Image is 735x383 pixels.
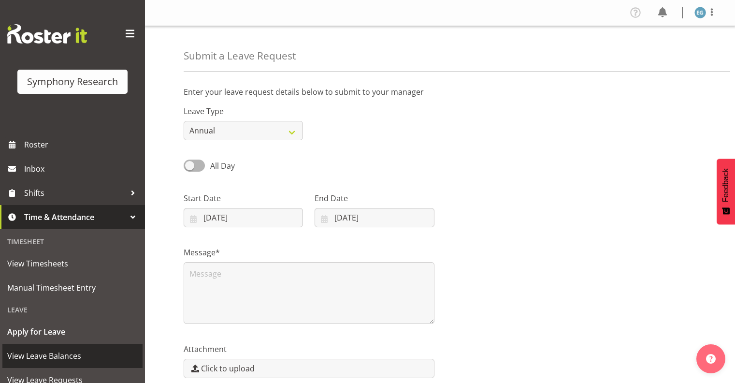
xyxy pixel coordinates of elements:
p: Enter your leave request details below to submit to your manager [184,86,696,98]
input: Click to select... [184,208,303,227]
h4: Submit a Leave Request [184,50,296,61]
label: Attachment [184,343,434,355]
img: evelyn-gray1866.jpg [694,7,706,18]
label: Start Date [184,192,303,204]
span: Manual Timesheet Entry [7,280,138,295]
img: Rosterit website logo [7,24,87,44]
button: Feedback - Show survey [717,159,735,224]
span: Inbox [24,162,140,176]
span: All Day [210,161,235,171]
a: Manual Timesheet Entry [2,276,143,300]
div: Leave [2,300,143,320]
label: Message* [184,247,434,258]
span: Feedback [721,168,730,202]
div: Timesheet [2,232,143,251]
label: End Date [315,192,434,204]
span: Time & Attendance [24,210,126,224]
a: View Timesheets [2,251,143,276]
a: Apply for Leave [2,320,143,344]
span: View Timesheets [7,256,138,271]
a: View Leave Balances [2,344,143,368]
span: Shifts [24,186,126,200]
img: help-xxl-2.png [706,354,716,364]
span: Apply for Leave [7,324,138,339]
span: View Leave Balances [7,349,138,363]
input: Click to select... [315,208,434,227]
span: Click to upload [201,363,255,374]
div: Symphony Research [27,74,118,89]
span: Roster [24,137,140,152]
label: Leave Type [184,105,303,117]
